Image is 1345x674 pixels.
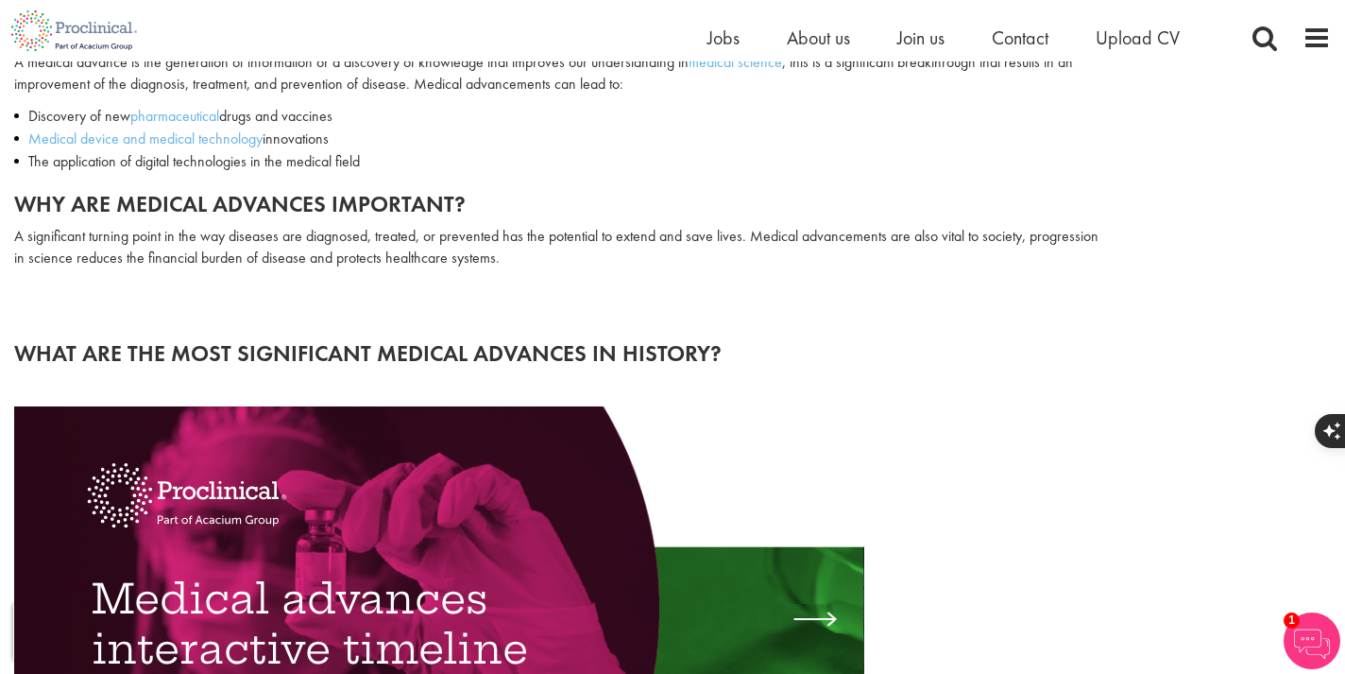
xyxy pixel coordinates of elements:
[1284,613,1300,629] span: 1
[897,26,945,50] a: Join us
[14,226,1107,269] p: A significant turning point in the way diseases are diagnosed, treated, or prevented has the pote...
[992,26,1048,50] a: Contact
[130,106,219,126] a: pharmaceutical
[1096,26,1180,50] a: Upload CV
[1284,613,1340,669] img: Chatbot
[14,52,1107,95] p: A medical advance is the generation of information or a discovery of knowledge that improves our ...
[14,192,1107,216] h2: Why are medical advances important?
[689,52,782,72] a: medical science
[13,604,255,661] iframe: reCAPTCHA
[14,341,1331,366] h2: What are the most significant medical advances in history?
[14,128,1107,150] li: innovations
[92,574,528,674] font: Medical advances interactive timeline
[427,74,623,94] span: edical advancements can lead to:
[14,105,1107,128] li: Discovery of new drugs and vaccines
[707,26,740,50] a: Jobs
[28,129,263,148] a: Medical device and medical technology
[787,26,850,50] a: About us
[14,150,1107,173] li: The application of digital technologies in the medical field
